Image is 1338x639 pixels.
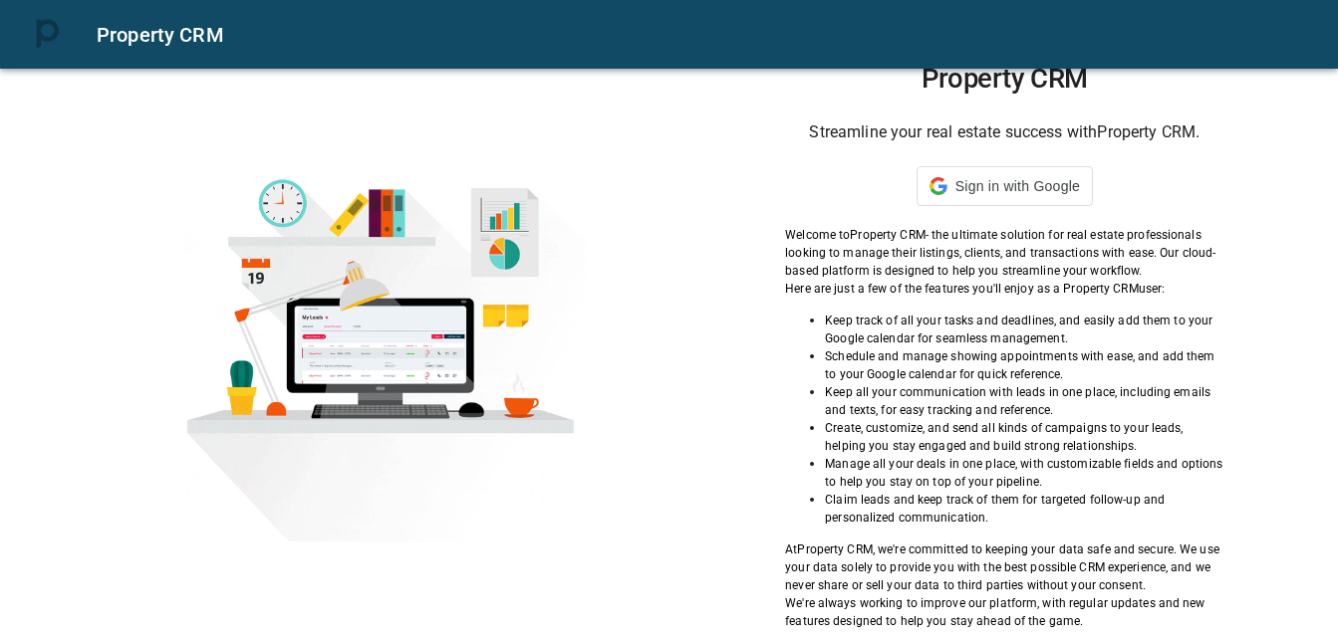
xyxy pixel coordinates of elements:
[825,491,1223,527] p: Claim leads and keep track of them for targeted follow-up and personalized communication.
[825,455,1223,491] p: Manage all your deals in one place, with customizable fields and options to help you stay on top ...
[825,383,1223,419] p: Keep all your communication with leads in one place, including emails and texts, for easy trackin...
[825,419,1223,455] p: Create, customize, and send all kinds of campaigns to your leads, helping you stay engaged and bu...
[785,118,1223,146] h6: Streamline your real estate success with Property CRM .
[785,540,1223,594] p: At Property CRM , we're committed to keeping your data safe and secure. We use your data solely t...
[917,166,1093,206] div: Sign in with Google
[825,312,1223,347] p: Keep track of all your tasks and deadlines, and easily add them to your Google calendar for seaml...
[785,226,1223,280] p: Welcome to Property CRM - the ultimate solution for real estate professionals looking to manage t...
[955,178,1080,194] span: Sign in with Google
[97,19,1314,51] div: Property CRM
[785,63,1223,95] h1: Property CRM
[825,347,1223,383] p: Schedule and manage showing appointments with ease, and add them to your Google calendar for quic...
[785,594,1223,630] p: We're always working to improve our platform, with regular updates and new features designed to h...
[785,280,1223,298] p: Here are just a few of the features you'll enjoy as a Property CRM user:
